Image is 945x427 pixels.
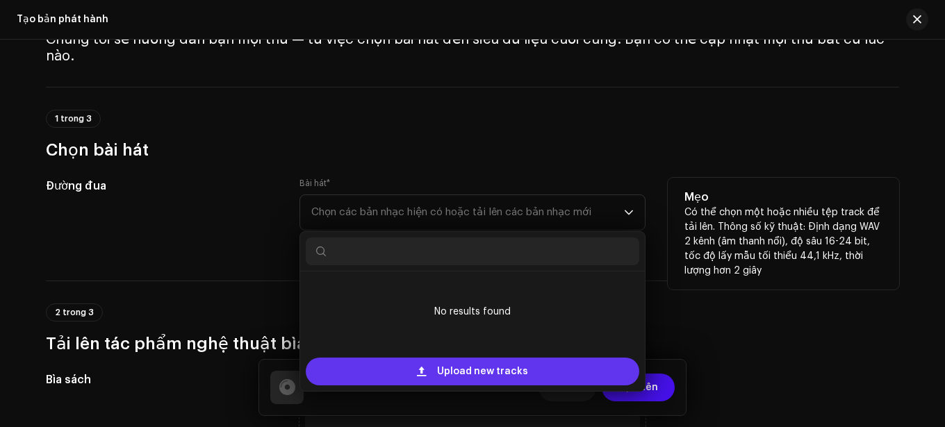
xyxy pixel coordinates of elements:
[437,358,528,385] span: Upload new tracks
[299,179,327,187] font: Bài hát
[684,192,709,203] font: Mẹo
[300,271,645,352] ul: Option List
[624,195,634,230] div: trình kích hoạt thả xuống
[311,207,591,217] font: Chọn các bản nhạc hiện có hoặc tải lên các bản nhạc mới
[306,277,639,346] li: No results found
[311,195,624,230] span: Chọn các bản nhạc hiện có hoặc tải lên các bản nhạc mới
[46,335,306,352] font: Tải lên tác phẩm nghệ thuật bìa
[684,208,880,276] font: Có thể chọn một hoặc nhiều tệp track để tải lên. Thông số kỹ thuật: Định dạng WAV 2 kênh (âm than...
